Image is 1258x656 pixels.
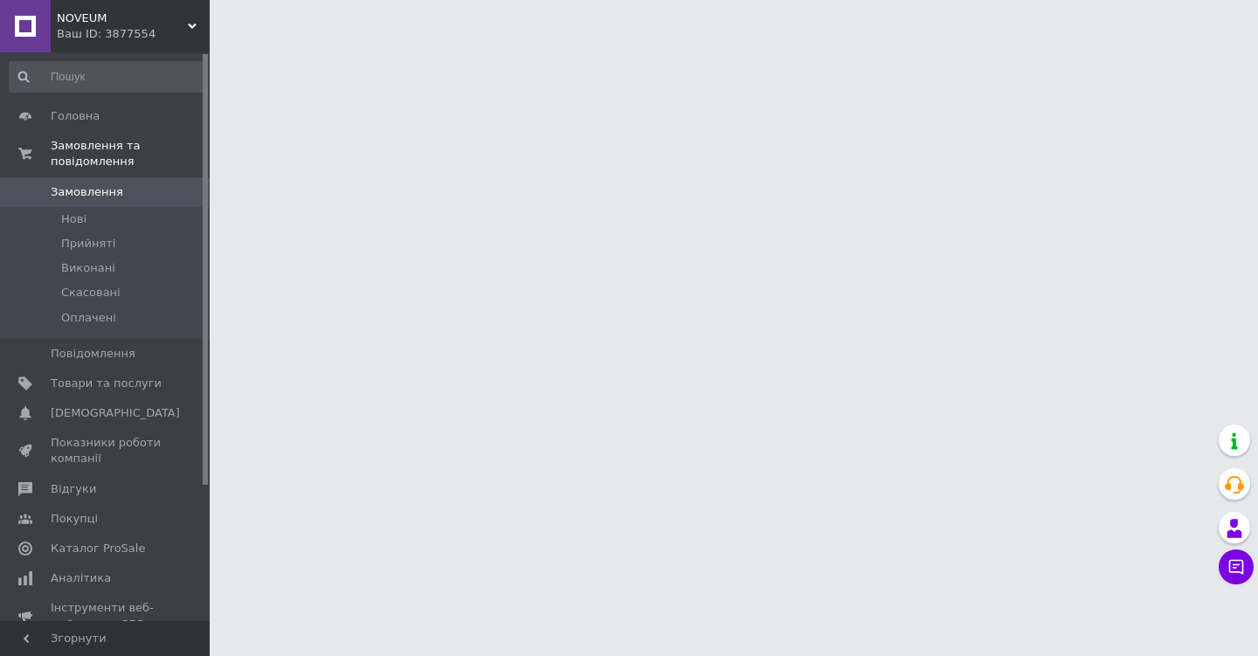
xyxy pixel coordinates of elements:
button: Чат з покупцем [1219,549,1254,584]
span: Повідомлення [51,346,135,362]
span: Виконані [61,260,115,276]
span: Замовлення та повідомлення [51,138,210,169]
span: Аналітика [51,570,111,586]
span: Каталог ProSale [51,541,145,556]
span: Замовлення [51,184,123,200]
span: Товари та послуги [51,376,162,391]
span: Відгуки [51,481,96,497]
div: Ваш ID: 3877554 [57,26,210,42]
span: Покупці [51,511,98,527]
span: NOVEUM [57,10,188,26]
span: Прийняті [61,236,115,252]
span: Оплачені [61,310,116,326]
input: Пошук [9,61,206,93]
span: Інструменти веб-майстра та SEO [51,600,162,632]
span: Скасовані [61,285,121,300]
span: Головна [51,108,100,124]
span: Нові [61,211,86,227]
span: Показники роботи компанії [51,435,162,466]
span: [DEMOGRAPHIC_DATA] [51,405,180,421]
